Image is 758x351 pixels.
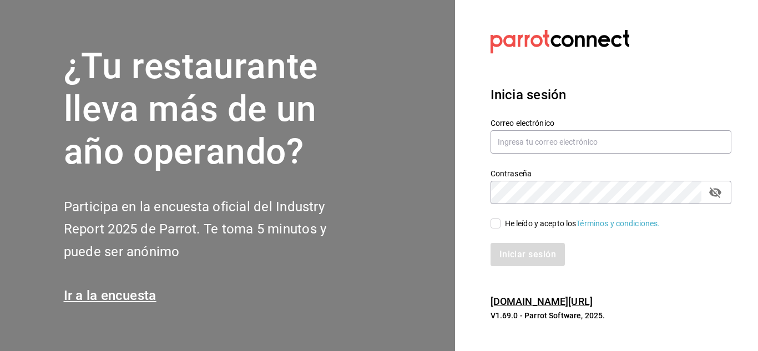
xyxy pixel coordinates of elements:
input: Ingresa tu correo electrónico [491,130,731,154]
h1: ¿Tu restaurante lleva más de un año operando? [64,45,363,173]
p: V1.69.0 - Parrot Software, 2025. [491,310,731,321]
label: Contraseña [491,170,731,177]
div: He leído y acepto los [505,218,660,230]
h3: Inicia sesión [491,85,731,105]
a: Ir a la encuesta [64,288,156,303]
label: Correo electrónico [491,119,731,127]
a: Términos y condiciones. [576,219,660,228]
h2: Participa en la encuesta oficial del Industry Report 2025 de Parrot. Te toma 5 minutos y puede se... [64,196,363,263]
button: passwordField [706,183,725,202]
a: [DOMAIN_NAME][URL] [491,296,593,307]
